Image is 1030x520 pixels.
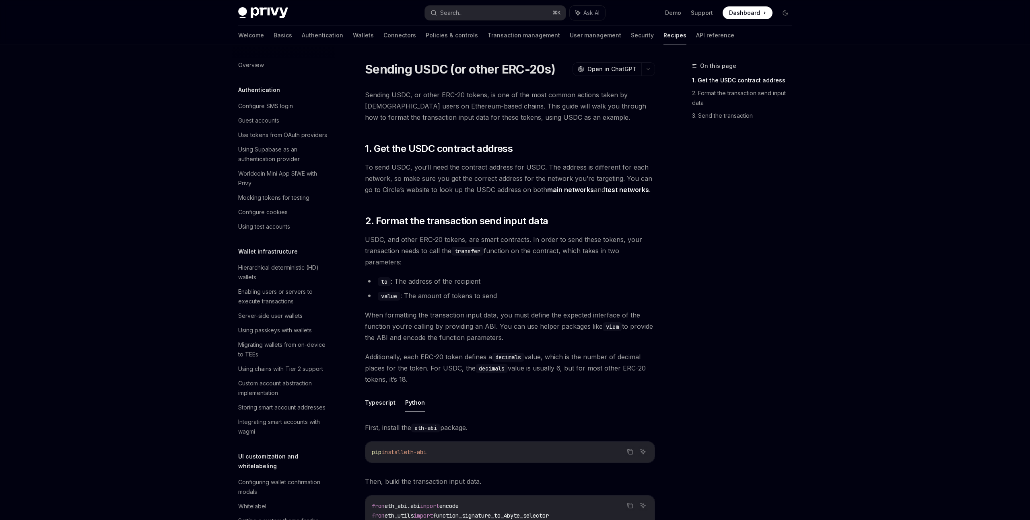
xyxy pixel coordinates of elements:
[238,26,264,45] a: Welcome
[232,113,335,128] a: Guest accounts
[238,364,323,374] div: Using chains with Tier 2 support
[365,234,655,268] span: USDC, and other ERC-20 tokens, are smart contracts. In order to send these tokens, your transacti...
[232,499,335,514] a: Whitelabel
[232,166,335,190] a: Worldcoin Mini App SIWE with Privy
[414,512,433,519] span: import
[439,502,459,510] span: encode
[232,219,335,234] a: Using test accounts
[451,247,484,256] code: transfer
[385,512,414,519] span: eth_utils
[232,415,335,439] a: Integrating smart accounts with wagmi
[232,309,335,323] a: Server-side user wallets
[365,162,655,195] span: To send USDC, you’ll need the contract address for USDC. The address is different for each networ...
[365,89,655,123] span: Sending USDC, or other ERC-20 tokens, is one of the most common actions taken by [DEMOGRAPHIC_DAT...
[381,448,404,456] span: install
[238,326,312,335] div: Using passkeys with wallets
[433,512,549,519] span: function_signature_to_4byte_selector
[426,26,478,45] a: Policies & controls
[700,61,736,71] span: On this page
[729,9,760,17] span: Dashboard
[232,323,335,338] a: Using passkeys with wallets
[238,130,327,140] div: Use tokens from OAuth providers
[372,512,385,519] span: from
[552,10,561,16] span: ⌘ K
[238,169,330,188] div: Worldcoin Mini App SIWE with Privy
[365,142,513,155] span: 1. Get the USDC contract address
[492,353,524,362] code: decimals
[365,422,655,433] span: First, install the package.
[570,6,605,20] button: Ask AI
[631,26,654,45] a: Security
[238,287,330,306] div: Enabling users or servers to execute transactions
[583,9,599,17] span: Ask AI
[232,205,335,219] a: Configure cookies
[365,276,655,287] li: : The address of the recipient
[378,277,391,286] code: to
[404,448,426,456] span: eth-abi
[547,186,594,194] a: main networks
[232,400,335,415] a: Storing smart account addresses
[238,207,288,217] div: Configure cookies
[625,446,635,457] button: Copy the contents from the code block
[625,500,635,511] button: Copy the contents from the code block
[232,475,335,499] a: Configuring wallet confirmation modals
[383,26,416,45] a: Connectors
[378,292,400,301] code: value
[238,263,330,282] div: Hierarchical deterministic (HD) wallets
[238,85,280,95] h5: Authentication
[238,193,309,203] div: Mocking tokens for testing
[232,376,335,400] a: Custom account abstraction implementation
[372,502,385,510] span: from
[365,476,655,487] span: Then, build the transaction input data.
[420,502,439,510] span: import
[232,338,335,362] a: Migrating wallets from on-device to TEEs
[573,62,641,76] button: Open in ChatGPT
[238,145,330,164] div: Using Supabase as an authentication provider
[353,26,374,45] a: Wallets
[365,309,655,343] span: When formatting the transaction input data, you must define the expected interface of the functio...
[232,99,335,113] a: Configure SMS login
[440,8,463,18] div: Search...
[691,9,713,17] a: Support
[238,247,298,256] h5: Wallet infrastructure
[302,26,343,45] a: Authentication
[488,26,560,45] a: Transaction management
[723,6,772,19] a: Dashboard
[232,58,335,72] a: Overview
[605,186,649,194] a: test networks
[638,446,648,457] button: Ask AI
[238,222,290,231] div: Using test accounts
[365,351,655,385] span: Additionally, each ERC-20 token defines a value, which is the number of decimal places for the to...
[405,393,425,412] button: Python
[570,26,621,45] a: User management
[365,62,555,76] h1: Sending USDC (or other ERC-20s)
[411,424,440,432] code: eth-abi
[238,477,330,497] div: Configuring wallet confirmation modals
[238,60,264,70] div: Overview
[476,364,508,373] code: decimals
[232,260,335,285] a: Hierarchical deterministic (HD) wallets
[274,26,292,45] a: Basics
[238,311,303,321] div: Server-side user wallets
[638,500,648,511] button: Ask AI
[385,502,420,510] span: eth_abi.abi
[779,6,792,19] button: Toggle dark mode
[238,116,279,125] div: Guest accounts
[692,109,798,122] a: 3. Send the transaction
[232,142,335,166] a: Using Supabase as an authentication provider
[238,403,325,412] div: Storing smart account addresses
[692,87,798,109] a: 2. Format the transaction send input data
[232,285,335,309] a: Enabling users or servers to execute transactions
[238,101,293,111] div: Configure SMS login
[665,9,681,17] a: Demo
[238,340,330,359] div: Migrating wallets from on-device to TEEs
[238,379,330,398] div: Custom account abstraction implementation
[232,362,335,376] a: Using chains with Tier 2 support
[587,65,637,73] span: Open in ChatGPT
[365,393,396,412] button: Typescript
[663,26,686,45] a: Recipes
[232,128,335,142] a: Use tokens from OAuth providers
[238,502,266,511] div: Whitelabel
[365,215,548,227] span: 2. Format the transaction send input data
[365,290,655,301] li: : The amount of tokens to send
